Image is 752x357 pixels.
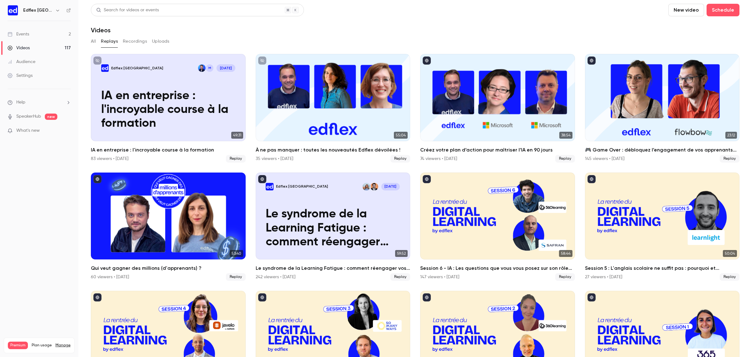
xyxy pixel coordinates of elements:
img: Clément Meslin [198,64,206,72]
button: All [91,36,96,46]
img: Edflex France [8,5,18,15]
p: Edflex [GEOGRAPHIC_DATA] [111,66,163,71]
div: 242 viewers • [DATE] [256,274,295,280]
span: new [45,114,57,120]
button: published [93,293,102,301]
div: Videos [8,45,30,51]
span: 38:54 [559,132,572,139]
li: À ne pas manquer : toutes les nouveautés Edflex dévoilées ! [256,54,410,163]
h2: Session 5 : L'anglais scolaire ne suffit pas : pourquoi et comment former à l'anglais des affaires ? [585,264,740,272]
a: 53:40Qui veut gagner des millions (d'apprenants) ?60 viewers • [DATE]Replay [91,173,246,281]
li: 🎮 Game Over : débloquez l’engagement de vos apprenants grâce à la gamification [585,54,740,163]
span: 53:40 [230,250,243,257]
img: Carole Vendé [363,183,370,190]
button: published [423,56,431,65]
button: unpublished [93,56,102,65]
a: 55:04À ne pas manquer : toutes les nouveautés Edflex dévoilées !35 viewers • [DATE]Replay [256,54,410,163]
li: Session 5 : L'anglais scolaire ne suffit pas : pourquoi et comment former à l'anglais des affaires ? [585,173,740,281]
div: 60 viewers • [DATE] [91,274,129,280]
iframe: Noticeable Trigger [63,128,71,134]
h2: Le syndrome de la Learning Fatigue : comment réengager vos équipes [256,264,410,272]
img: IA en entreprise : l'incroyable course à la formation [101,64,109,72]
span: [DATE] [381,183,400,190]
span: What's new [16,127,40,134]
a: 23:12🎮 Game Over : débloquez l’engagement de vos apprenants grâce à la gamification145 viewers • ... [585,54,740,163]
span: 23:12 [725,132,737,139]
li: Session 6 - IA : Les questions que vous vous posez sur son rôle dans l’avenir de la formation [420,173,575,281]
span: 49:31 [231,132,243,139]
h1: Videos [91,26,111,34]
h2: 🎮 Game Over : débloquez l’engagement de vos apprenants grâce à la gamification [585,146,740,154]
span: Replay [390,155,410,163]
li: IA en entreprise : l'incroyable course à la formation [91,54,246,163]
div: 145 viewers • [DATE] [585,156,624,162]
div: 35 viewers • [DATE] [256,156,293,162]
li: Qui veut gagner des millions (d'apprenants) ? [91,173,246,281]
span: Replay [226,273,246,281]
button: published [93,175,102,183]
a: 58:44Session 6 - IA : Les questions que vous vous posez sur son rôle dans l’avenir de la formatio... [420,173,575,281]
p: Edflex [GEOGRAPHIC_DATA] [276,184,328,189]
li: Le syndrome de la Learning Fatigue : comment réengager vos équipes [256,173,410,281]
div: Search for videos or events [96,7,159,13]
p: IA en entreprise : l'incroyable course à la formation [101,89,235,131]
span: Replay [226,155,246,163]
span: Replay [720,155,739,163]
span: Premium [8,342,28,349]
span: 50:04 [723,250,737,257]
a: SpeakerHub [16,113,41,120]
a: 38:54Créez votre plan d’action pour maîtriser l’IA en 90 jours74 viewers • [DATE]Replay [420,54,575,163]
div: Events [8,31,29,37]
button: published [258,175,266,183]
span: Plan usage [32,343,52,348]
span: Replay [390,273,410,281]
span: Replay [720,273,739,281]
span: 55:04 [394,132,408,139]
h2: Qui veut gagner des millions (d'apprenants) ? [91,264,246,272]
div: M [205,64,214,72]
button: New video [668,4,704,16]
h2: IA en entreprise : l'incroyable course à la formation [91,146,246,154]
a: Le syndrome de la Learning Fatigue : comment réengager vos équipesEdflex [GEOGRAPHIC_DATA]Homéric... [256,173,410,281]
h6: Edflex [GEOGRAPHIC_DATA] [23,7,53,13]
button: published [258,293,266,301]
p: Le syndrome de la Learning Fatigue : comment réengager vos équipes [266,207,400,249]
li: Créez votre plan d’action pour maîtriser l’IA en 90 jours [420,54,575,163]
span: Help [16,99,25,106]
img: Homéric de Sarthe [370,183,378,190]
div: Settings [8,72,33,79]
span: [DATE] [217,64,235,72]
button: Replays [101,36,118,46]
h2: Session 6 - IA : Les questions que vous vous posez sur son rôle dans l’avenir de la formation [420,264,575,272]
h2: Créez votre plan d’action pour maîtriser l’IA en 90 jours [420,146,575,154]
span: 58:44 [559,250,572,257]
button: published [587,293,596,301]
div: 147 viewers • [DATE] [420,274,459,280]
a: 50:04Session 5 : L'anglais scolaire ne suffit pas : pourquoi et comment former à l'anglais des af... [585,173,740,281]
button: Recordings [123,36,147,46]
img: Le syndrome de la Learning Fatigue : comment réengager vos équipes [266,183,273,190]
a: IA en entreprise : l'incroyable course à la formationEdflex [GEOGRAPHIC_DATA]MClément Meslin[DATE... [91,54,246,163]
button: published [423,293,431,301]
div: Audience [8,59,35,65]
h2: À ne pas manquer : toutes les nouveautés Edflex dévoilées ! [256,146,410,154]
span: Replay [555,155,575,163]
button: Schedule [707,4,739,16]
li: help-dropdown-opener [8,99,71,106]
button: published [587,175,596,183]
button: Uploads [152,36,170,46]
button: published [587,56,596,65]
span: 59:52 [395,250,408,257]
span: Replay [555,273,575,281]
button: unpublished [258,56,266,65]
a: Manage [55,343,70,348]
button: published [423,175,431,183]
div: 74 viewers • [DATE] [420,156,457,162]
div: 27 viewers • [DATE] [585,274,622,280]
section: Videos [91,4,739,353]
div: 83 viewers • [DATE] [91,156,128,162]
